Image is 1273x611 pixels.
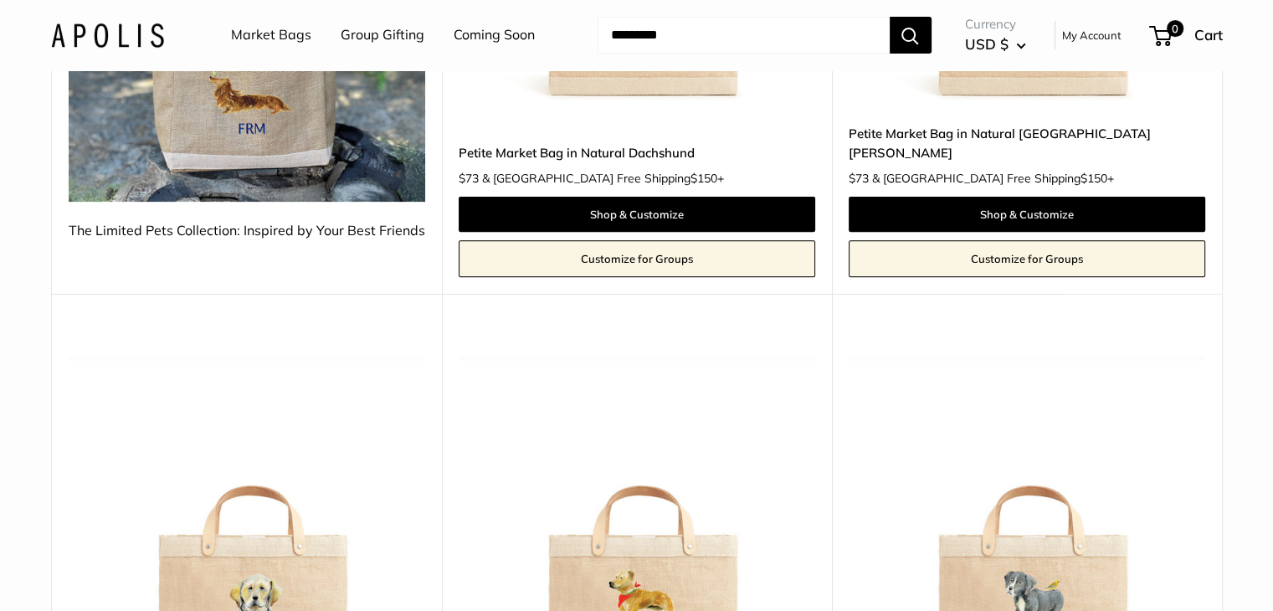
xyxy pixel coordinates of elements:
[849,171,869,186] span: $73
[459,197,815,232] a: Shop & Customize
[598,17,890,54] input: Search...
[690,171,717,186] span: $150
[849,124,1205,163] a: Petite Market Bag in Natural [GEOGRAPHIC_DATA][PERSON_NAME]
[1166,20,1183,37] span: 0
[51,23,164,47] img: Apolis
[1151,22,1223,49] a: 0 Cart
[454,23,535,48] a: Coming Soon
[231,23,311,48] a: Market Bags
[482,172,724,184] span: & [GEOGRAPHIC_DATA] Free Shipping +
[872,172,1114,184] span: & [GEOGRAPHIC_DATA] Free Shipping +
[965,13,1026,36] span: Currency
[1081,171,1107,186] span: $150
[341,23,424,48] a: Group Gifting
[69,218,425,244] div: The Limited Pets Collection: Inspired by Your Best Friends
[459,171,479,186] span: $73
[1194,26,1223,44] span: Cart
[849,240,1205,277] a: Customize for Groups
[459,143,815,162] a: Petite Market Bag in Natural Dachshund
[1062,25,1122,45] a: My Account
[965,31,1026,58] button: USD $
[890,17,932,54] button: Search
[459,240,815,277] a: Customize for Groups
[965,35,1009,53] span: USD $
[849,197,1205,232] a: Shop & Customize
